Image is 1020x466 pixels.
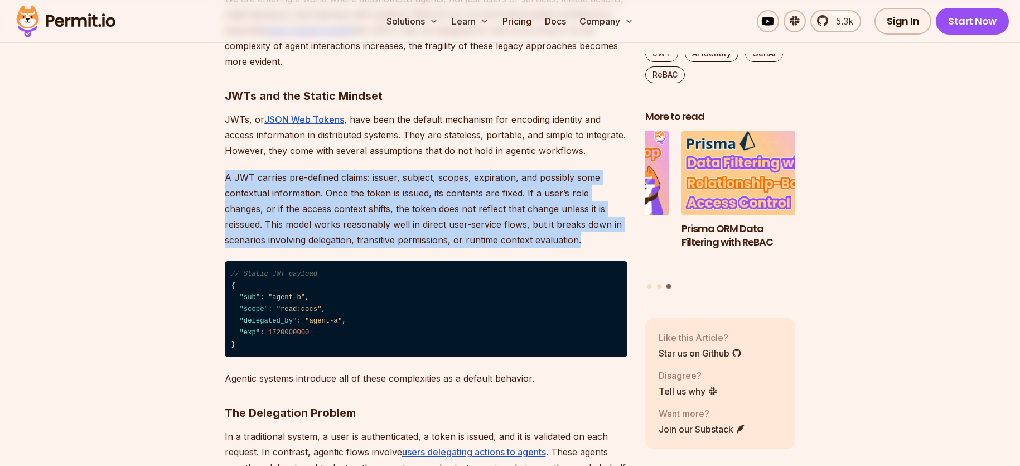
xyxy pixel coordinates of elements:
span: 1720000000 [268,329,310,337]
button: Go to slide 2 [657,284,661,289]
a: Prisma ORM Data Filtering with ReBACPrisma ORM Data Filtering with ReBAC [681,131,832,277]
h3: Human-in-the-Loop for AI Agents: Best Practices, Frameworks, Use Cases, and Demo [519,222,669,277]
span: "sub" [239,294,260,301]
a: Star us on Github [659,346,742,359]
a: Sign In [874,8,932,35]
li: 2 of 3 [519,131,669,277]
img: Prisma ORM Data Filtering with ReBAC [681,131,832,215]
a: Docs [540,10,571,32]
span: 5.3k [829,15,853,28]
strong: The Delegation Problem [225,406,356,420]
a: Pricing [498,10,536,32]
span: , [322,305,326,313]
span: "exp" [239,329,260,337]
span: , [342,317,346,325]
p: Agentic systems introduce all of these complexities as a default behavior. [225,371,627,386]
button: Go to slide 3 [666,284,671,289]
span: "delegated_by" [239,317,297,325]
img: Human-in-the-Loop for AI Agents: Best Practices, Frameworks, Use Cases, and Demo [519,131,669,215]
h2: More to read [645,110,796,124]
a: GenAI [745,45,783,62]
a: 5.3k [810,10,861,32]
p: Want more? [659,406,746,420]
span: : [297,317,301,325]
button: Learn [447,10,494,32]
strong: JWTs and the Static Mindset [225,89,383,103]
p: JWTs, or , have been the default mechanism for encoding identity and access information in distri... [225,112,627,158]
a: Join our Substack [659,422,746,435]
span: } [231,340,235,348]
p: A JWT carries pre-defined claims: issuer, subject, scopes, expiration, and possibly some contextu... [225,170,627,248]
a: ReBAC [645,66,685,83]
span: : [268,305,272,313]
span: "agent-a" [305,317,342,325]
img: Permit logo [11,2,120,40]
span: : [260,329,264,337]
span: // Static JWT payload [231,270,317,278]
button: Solutions [382,10,443,32]
a: users delegating actions to agents [402,446,546,458]
span: "read:docs" [277,305,322,313]
span: "agent-b" [268,294,305,301]
li: 3 of 3 [681,131,832,277]
button: Go to slide 1 [647,284,651,289]
span: , [305,294,309,301]
div: Posts [645,131,796,291]
a: JSON Web Tokens [264,114,344,125]
h3: Prisma ORM Data Filtering with ReBAC [681,222,832,249]
button: Company [575,10,638,32]
a: Tell us why [659,384,718,397]
a: JWT [645,45,678,62]
p: Like this Article? [659,330,742,344]
p: Disagree? [659,368,718,382]
span: : [260,294,264,301]
a: AI Identity [685,45,738,62]
a: Start Now [936,8,1009,35]
span: "scope" [239,305,268,313]
span: { [231,282,235,290]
